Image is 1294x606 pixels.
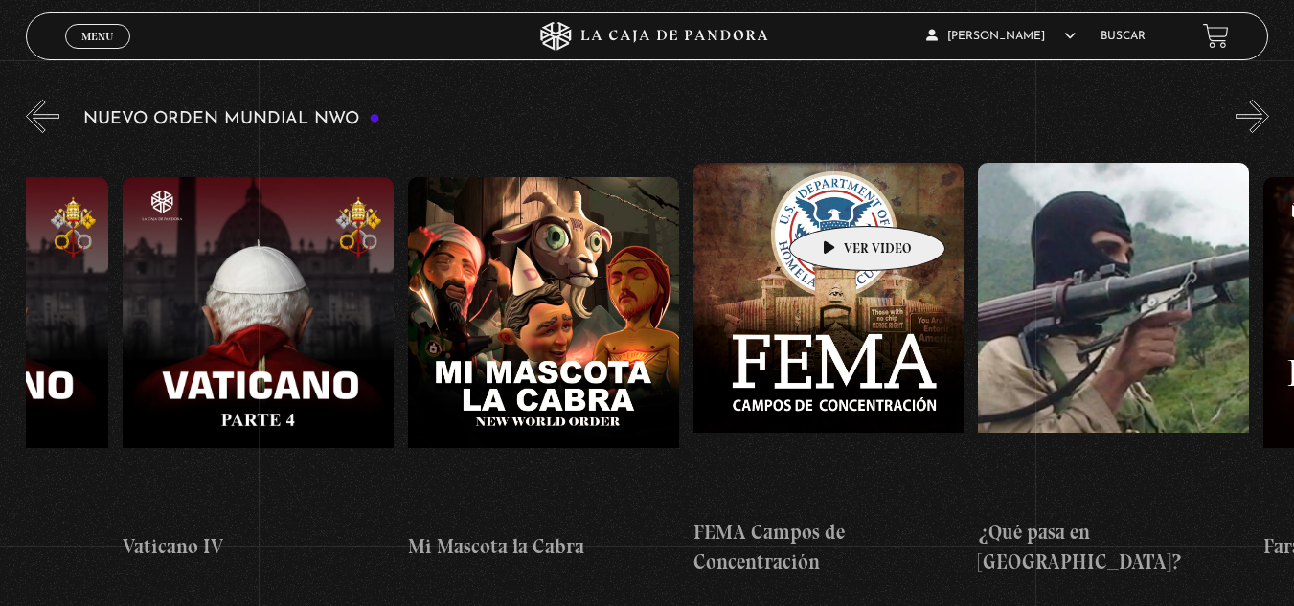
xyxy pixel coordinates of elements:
a: Vaticano IV [123,147,394,593]
a: FEMA Campos de Concentración [693,147,965,593]
button: Previous [26,100,59,133]
h4: Vaticano IV [123,531,394,562]
a: View your shopping cart [1203,23,1229,49]
span: [PERSON_NAME] [926,31,1076,42]
a: Mi Mascota la Cabra [408,147,679,593]
h3: Nuevo Orden Mundial NWO [83,110,380,128]
h4: Mi Mascota la Cabra [408,531,679,562]
h4: FEMA Campos de Concentración [693,517,965,577]
h4: ¿Qué pasa en [GEOGRAPHIC_DATA]? [978,517,1249,577]
button: Next [1236,100,1269,133]
span: Cerrar [75,46,120,59]
a: ¿Qué pasa en [GEOGRAPHIC_DATA]? [978,147,1249,593]
a: Buscar [1101,31,1146,42]
span: Menu [81,31,113,42]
